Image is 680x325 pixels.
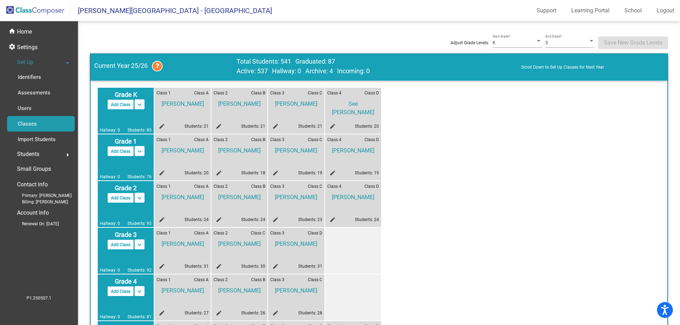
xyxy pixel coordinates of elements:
[11,192,72,199] span: Primary: [PERSON_NAME]
[327,90,341,96] span: Class 4
[237,58,370,65] span: Total Students: 541 Graduated: 87
[298,264,322,269] a: Students: 31
[17,180,48,190] p: Contact Info
[450,40,489,46] span: Adjust Grade Levels:
[71,5,272,16] span: [PERSON_NAME][GEOGRAPHIC_DATA] - [GEOGRAPHIC_DATA]
[237,67,370,75] span: Active: 537 Hallway: 0 Archive: 4 Incoming: 0
[270,283,322,295] span: [PERSON_NAME]
[185,124,209,129] a: Students: 21
[270,236,322,248] span: [PERSON_NAME]
[364,137,379,143] span: Class D
[194,277,209,283] span: Class A
[157,190,208,202] span: [PERSON_NAME]
[100,90,152,99] span: Grade K
[298,170,322,175] a: Students: 19
[214,263,222,272] mat-icon: edit
[107,286,134,296] button: Add Class
[364,90,379,96] span: Class D
[545,40,548,45] span: 5
[135,100,144,109] mat-icon: keyboard_arrow_down
[241,170,265,175] a: Students: 18
[270,183,284,190] span: Class 3
[214,137,228,143] span: Class 2
[100,277,152,286] span: Grade 4
[214,170,222,178] mat-icon: edit
[308,137,322,143] span: Class C
[270,170,279,178] mat-icon: edit
[157,183,171,190] span: Class 1
[100,137,152,146] span: Grade 1
[100,174,120,180] span: Hallway: 0
[107,99,134,110] button: Add Class
[135,240,144,249] mat-icon: keyboard_arrow_down
[157,283,208,295] span: [PERSON_NAME]
[327,190,379,202] span: [PERSON_NAME]
[521,64,664,70] a: Scroll Down to Set Up Classes for Next Year
[127,314,152,320] span: Students: 81
[241,124,265,129] a: Students: 21
[194,137,209,143] span: Class A
[107,193,134,203] button: Add Class
[17,28,32,36] p: Home
[270,216,279,225] mat-icon: edit
[214,216,222,225] mat-icon: edit
[531,5,562,16] a: Support
[214,283,265,295] span: [PERSON_NAME]
[135,287,144,296] mat-icon: keyboard_arrow_down
[100,230,152,239] span: Grade 3
[214,190,265,202] span: [PERSON_NAME]
[185,170,209,175] a: Students: 20
[214,310,222,318] mat-icon: edit
[604,39,662,46] span: Save New Grade Levels
[241,217,265,222] a: Students: 24
[298,311,322,315] a: Students: 28
[493,40,495,45] span: K
[308,230,322,236] span: Class D
[270,277,284,283] span: Class 3
[214,123,222,132] mat-icon: edit
[270,230,284,236] span: Class 3
[18,135,56,144] p: Import Students
[298,124,322,129] a: Students: 21
[270,190,322,202] span: [PERSON_NAME]
[651,5,680,16] a: Logout
[214,143,265,155] span: [PERSON_NAME]
[194,90,209,96] span: Class A
[100,127,120,133] span: Hallway: 0
[127,127,152,133] span: Students: 83
[364,183,379,190] span: Class D
[17,164,51,174] p: Small Groups
[214,236,265,248] span: [PERSON_NAME]
[598,36,668,49] button: Save New Grade Levels
[251,230,265,236] span: Class C
[100,183,152,193] span: Grade 2
[619,5,647,16] a: School
[298,217,322,222] a: Students: 23
[270,123,279,132] mat-icon: edit
[566,5,615,16] a: Learning Portal
[214,90,228,96] span: Class 2
[194,183,209,190] span: Class A
[327,183,341,190] span: Class 4
[157,96,208,108] span: [PERSON_NAME]
[185,264,209,269] a: Students: 31
[11,221,59,227] span: Renewal On: [DATE]
[185,311,209,315] a: Students: 27
[355,217,379,222] a: Students: 24
[127,220,152,227] span: Students: 95
[270,96,322,108] span: [PERSON_NAME]
[241,264,265,269] a: Students: 30
[251,277,265,283] span: Class B
[157,236,208,248] span: [PERSON_NAME]
[251,137,265,143] span: Class B
[18,104,32,112] p: Users
[135,147,144,156] mat-icon: keyboard_arrow_down
[157,123,165,132] mat-icon: edit
[270,143,322,155] span: [PERSON_NAME]
[107,146,134,156] button: Add Class
[355,124,379,129] a: Students: 20
[270,263,279,272] mat-icon: edit
[214,230,228,236] span: Class 2
[327,137,341,143] span: Class 4
[327,170,336,178] mat-icon: edit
